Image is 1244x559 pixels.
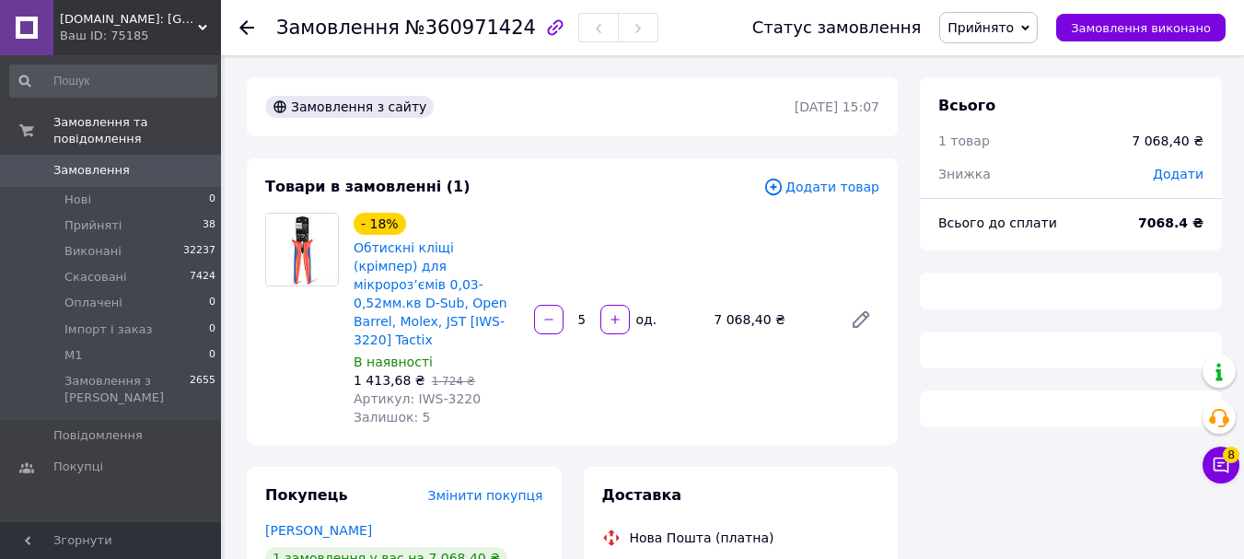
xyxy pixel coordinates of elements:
[64,243,122,260] span: Виконані
[354,373,425,388] span: 1 413,68 ₴
[9,64,217,98] input: Пошук
[209,192,215,208] span: 0
[53,114,221,147] span: Замовлення та повідомлення
[53,459,103,475] span: Покупці
[938,97,995,114] span: Всього
[265,523,372,538] a: [PERSON_NAME]
[203,217,215,234] span: 38
[64,321,152,338] span: Імпорт і заказ
[938,167,991,181] span: Знижка
[354,240,507,347] a: Обтискні кліщі (крімпер) для мікророз’ємів 0,03-0,52мм.кв D-Sub, Open Barrel, Molex, JST [IWS-322...
[1153,167,1203,181] span: Додати
[64,347,83,364] span: М1
[843,301,879,338] a: Редагувати
[64,217,122,234] span: Прийняті
[938,215,1057,230] span: Всього до сплати
[209,295,215,311] span: 0
[948,20,1014,35] span: Прийнято
[625,529,779,547] div: Нова Пошта (платна)
[795,99,879,114] time: [DATE] 15:07
[183,243,215,260] span: 32237
[706,307,835,332] div: 7 068,40 ₴
[265,486,348,504] span: Покупець
[354,410,431,425] span: Залишок: 5
[1203,447,1239,483] button: Чат з покупцем8
[432,375,475,388] span: 1 724 ₴
[265,96,434,118] div: Замовлення з сайту
[64,295,122,311] span: Оплачені
[632,310,659,329] div: од.
[354,213,406,235] div: - 18%
[1223,447,1239,463] span: 8
[354,391,481,406] span: Артикул: IWS-3220
[190,373,215,406] span: 2655
[190,269,215,285] span: 7424
[1056,14,1226,41] button: Замовлення виконано
[209,347,215,364] span: 0
[602,486,682,504] span: Доставка
[209,321,215,338] span: 0
[1071,21,1211,35] span: Замовлення виконано
[60,11,198,28] span: Elnik.Shop: Оптово-роздрібна компанія
[239,18,254,37] div: Повернутися назад
[53,162,130,179] span: Замовлення
[1132,132,1203,150] div: 7 068,40 ₴
[276,17,400,39] span: Замовлення
[64,192,91,208] span: Нові
[64,373,190,406] span: Замовлення з [PERSON_NAME]
[752,18,922,37] div: Статус замовлення
[1138,215,1203,230] b: 7068.4 ₴
[763,177,879,197] span: Додати товар
[53,427,143,444] span: Повідомлення
[266,214,338,285] img: Обтискні кліщі (крімпер) для мікророз’ємів 0,03-0,52мм.кв D-Sub, Open Barrel, Molex, JST [IWS-322...
[428,488,543,503] span: Змінити покупця
[64,269,127,285] span: Скасовані
[938,134,990,148] span: 1 товар
[405,17,536,39] span: №360971424
[354,355,433,369] span: В наявності
[60,28,221,44] div: Ваш ID: 75185
[265,178,471,195] span: Товари в замовленні (1)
